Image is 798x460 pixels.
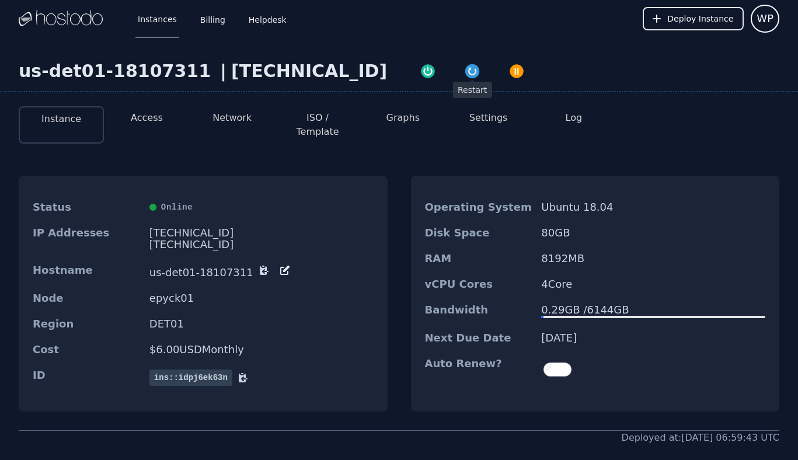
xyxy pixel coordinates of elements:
[425,332,532,344] dt: Next Due Date
[425,227,532,239] dt: Disk Space
[149,227,374,239] div: [TECHNICAL_ID]
[751,5,779,33] button: User menu
[33,264,140,278] dt: Hostname
[149,201,374,213] div: Online
[149,239,374,250] div: [TECHNICAL_ID]
[469,111,508,125] button: Settings
[425,358,532,381] dt: Auto Renew?
[566,111,583,125] button: Log
[41,112,81,126] button: Instance
[425,278,532,290] dt: vCPU Cores
[450,61,494,79] button: Restart
[541,253,765,264] dd: 8192 MB
[541,201,765,213] dd: Ubuntu 18.04
[149,292,374,304] dd: epyck01
[541,332,765,344] dd: [DATE]
[541,304,765,316] div: 0.29 GB / 6144 GB
[212,111,252,125] button: Network
[464,63,480,79] img: Restart
[541,278,765,290] dd: 4 Core
[149,264,374,278] dd: us-det01-18107311
[215,61,231,82] div: |
[757,11,773,27] span: WP
[231,61,387,82] div: [TECHNICAL_ID]
[622,431,779,445] div: Deployed at: [DATE] 06:59:43 UTC
[508,63,525,79] img: Power Off
[425,304,532,318] dt: Bandwidth
[406,61,450,79] button: Power On
[19,10,103,27] img: Logo
[667,13,733,25] span: Deploy Instance
[494,61,539,79] button: Power Off
[420,63,436,79] img: Power On
[425,201,532,213] dt: Operating System
[425,253,532,264] dt: RAM
[33,227,140,250] dt: IP Addresses
[19,61,215,82] div: us-det01-18107311
[33,344,140,356] dt: Cost
[33,318,140,330] dt: Region
[33,201,140,213] dt: Status
[149,318,374,330] dd: DET01
[643,7,744,30] button: Deploy Instance
[33,370,140,386] dt: ID
[149,370,232,386] span: ins::idpj6ek63n
[284,111,351,139] button: ISO / Template
[386,111,420,125] button: Graphs
[33,292,140,304] dt: Node
[149,344,374,356] dd: $ 6.00 USD Monthly
[131,111,163,125] button: Access
[541,227,765,239] dd: 80 GB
